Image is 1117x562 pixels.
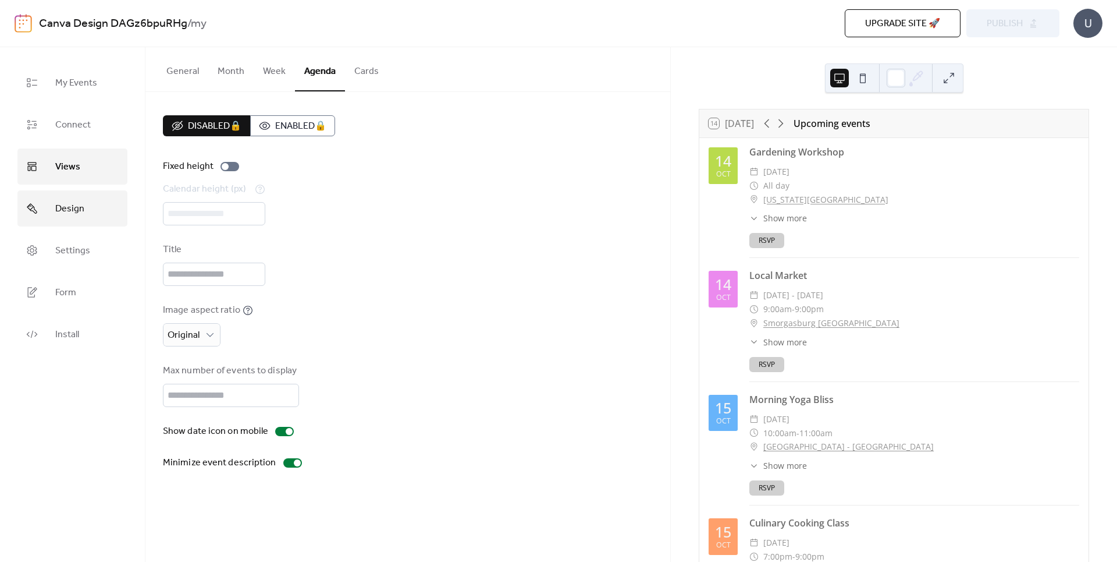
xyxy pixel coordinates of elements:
div: ​ [749,288,759,302]
span: Original [168,326,200,344]
span: All day [763,179,789,193]
div: U [1073,9,1102,38]
div: Upcoming events [794,116,870,130]
div: ​ [749,536,759,550]
div: Fixed height [163,160,214,174]
div: ​ [749,426,759,440]
a: [GEOGRAPHIC_DATA] - [GEOGRAPHIC_DATA] [763,440,934,454]
div: ​ [749,212,759,224]
button: ​Show more [749,336,807,348]
div: ​ [749,412,759,426]
button: Month [208,47,254,90]
button: General [157,47,208,90]
span: My Events [55,74,97,93]
b: my [191,13,207,35]
div: Minimize event description [163,456,276,470]
a: Connect [17,107,127,143]
a: Install [17,316,127,352]
div: ​ [749,179,759,193]
a: Views [17,149,127,185]
span: Show more [763,460,807,472]
span: Form [55,284,76,302]
span: [DATE] [763,412,789,426]
div: Morning Yoga Bliss [749,393,1079,407]
a: [US_STATE][GEOGRAPHIC_DATA] [763,193,888,207]
div: ​ [749,165,759,179]
img: logo [15,14,32,33]
div: 15 [715,401,731,415]
div: Oct [716,171,731,178]
button: ​Show more [749,460,807,472]
span: Connect [55,116,91,135]
button: ​Show more [749,212,807,224]
div: 14 [715,277,731,292]
span: 9:00am [763,302,792,316]
button: Week [254,47,295,90]
div: ​ [749,336,759,348]
button: RSVP [749,480,784,496]
span: Settings [55,242,90,260]
div: Image aspect ratio [163,303,240,317]
div: Oct [716,418,731,425]
span: 11:00am [799,426,833,440]
span: 10:00am [763,426,796,440]
div: Culinary Cooking Class [749,516,1079,530]
div: ​ [749,316,759,330]
div: Show date icon on mobile [163,425,268,439]
a: My Events [17,65,127,101]
span: Show more [763,336,807,348]
a: Canva Design DAGz6bpuRHg [39,13,187,35]
button: Cards [345,47,388,90]
div: Gardening Workshop [749,145,1079,159]
button: RSVP [749,357,784,372]
div: 14 [715,154,731,168]
b: / [187,13,191,35]
span: Design [55,200,84,218]
div: Title [163,243,263,257]
div: ​ [749,302,759,316]
span: Upgrade site 🚀 [865,17,940,31]
span: Install [55,326,79,344]
a: Smorgasburg [GEOGRAPHIC_DATA] [763,316,899,330]
div: ​ [749,193,759,207]
span: - [796,426,799,440]
div: ​ [749,440,759,454]
button: Upgrade site 🚀 [845,9,961,37]
div: Oct [716,542,731,549]
a: Design [17,190,127,227]
div: 15 [715,525,731,539]
a: Settings [17,232,127,268]
button: RSVP [749,233,784,248]
span: Views [55,158,80,176]
span: Show more [763,212,807,224]
a: Form [17,274,127,310]
div: Oct [716,294,731,302]
span: 9:00pm [795,302,824,316]
span: [DATE] [763,536,789,550]
div: Max number of events to display [163,364,297,378]
div: ​ [749,460,759,472]
div: Local Market [749,268,1079,282]
span: - [792,302,795,316]
span: [DATE] - [DATE] [763,288,823,302]
span: [DATE] [763,165,789,179]
button: Agenda [295,47,345,91]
